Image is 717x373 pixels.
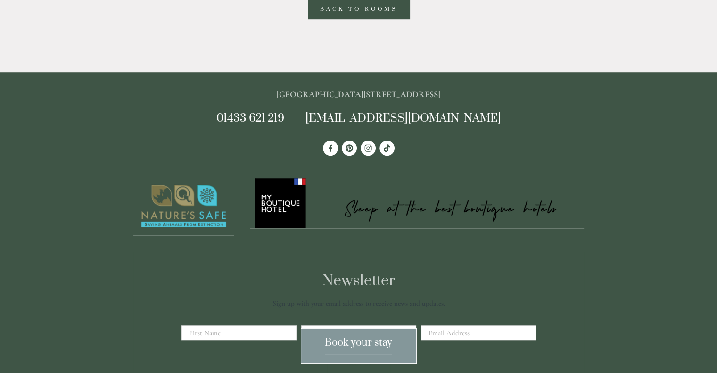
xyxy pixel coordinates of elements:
a: Pinterest [342,141,357,156]
span: Book your stay [325,336,392,354]
p: Sign up with your email address to receive news and updates. [185,298,533,309]
img: Nature's Safe - Logo [133,176,234,236]
a: Instagram [361,141,376,156]
a: TikTok [379,141,395,156]
a: Losehill House Hotel & Spa [323,141,338,156]
input: Last Name [301,325,416,340]
input: First Name [181,325,297,340]
h2: Newsletter [185,273,533,290]
a: [EMAIL_ADDRESS][DOMAIN_NAME] [305,111,501,125]
p: [GEOGRAPHIC_DATA][STREET_ADDRESS] [133,87,584,102]
a: Book your stay [301,328,417,364]
a: 01433 621 219 [216,111,284,125]
span: Sign Up [345,359,372,368]
input: Email Address [421,325,536,340]
img: My Boutique Hotel - Logo [250,176,584,229]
